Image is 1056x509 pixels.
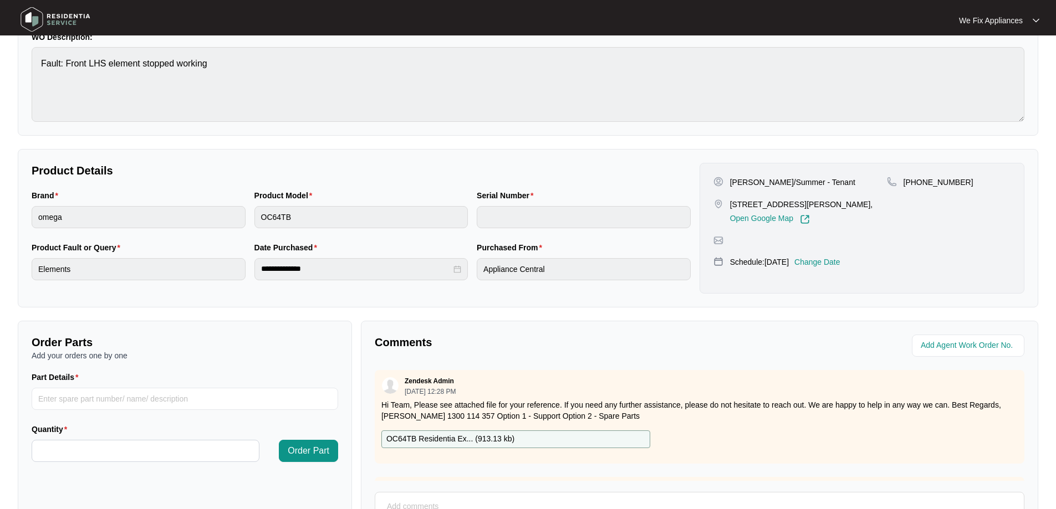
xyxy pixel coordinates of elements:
p: Schedule: [DATE] [730,256,789,268]
label: Part Details [32,372,83,383]
p: [DATE] 12:28 PM [405,388,456,395]
span: Order Part [288,444,329,457]
p: [PERSON_NAME]/Summer - Tenant [730,177,855,188]
label: Product Model [254,190,317,201]
p: Comments [375,335,692,350]
img: Link-External [800,214,810,224]
p: [STREET_ADDRESS][PERSON_NAME], [730,199,873,210]
input: Serial Number [477,206,691,228]
img: user.svg [382,377,399,394]
img: dropdown arrow [1033,18,1039,23]
img: map-pin [713,235,723,245]
input: Add Agent Work Order No. [921,339,1018,352]
label: Date Purchased [254,242,322,253]
p: Zendesk Admin [405,377,454,385]
p: Hi Team, Please see attached file for your reference. If you need any further assistance, please ... [381,399,1018,421]
input: Date Purchased [261,263,452,275]
p: OC64TB Residentia Ex... ( 913.13 kb ) [386,433,514,445]
a: Open Google Map [730,214,810,224]
p: [PHONE_NUMBER] [904,177,973,188]
img: user-pin [713,177,723,187]
img: map-pin [713,256,723,266]
label: Purchased From [477,242,547,253]
input: Product Model [254,206,468,228]
p: Add your orders one by one [32,350,338,361]
p: Order Parts [32,335,338,350]
img: map-pin [713,199,723,209]
input: Product Fault or Query [32,258,246,280]
p: We Fix Appliances [959,15,1023,26]
label: Product Fault or Query [32,242,125,253]
p: Change Date [794,256,840,268]
label: Brand [32,190,63,201]
textarea: Fault: Front LHS element stopped working [32,47,1024,122]
button: Order Part [279,440,338,462]
input: Brand [32,206,246,228]
img: map-pin [887,177,897,187]
label: Quantity [32,424,72,435]
input: Part Details [32,388,338,410]
img: residentia service logo [17,3,94,36]
input: Purchased From [477,258,691,280]
p: Product Details [32,163,691,178]
label: Serial Number [477,190,538,201]
input: Quantity [32,440,259,461]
